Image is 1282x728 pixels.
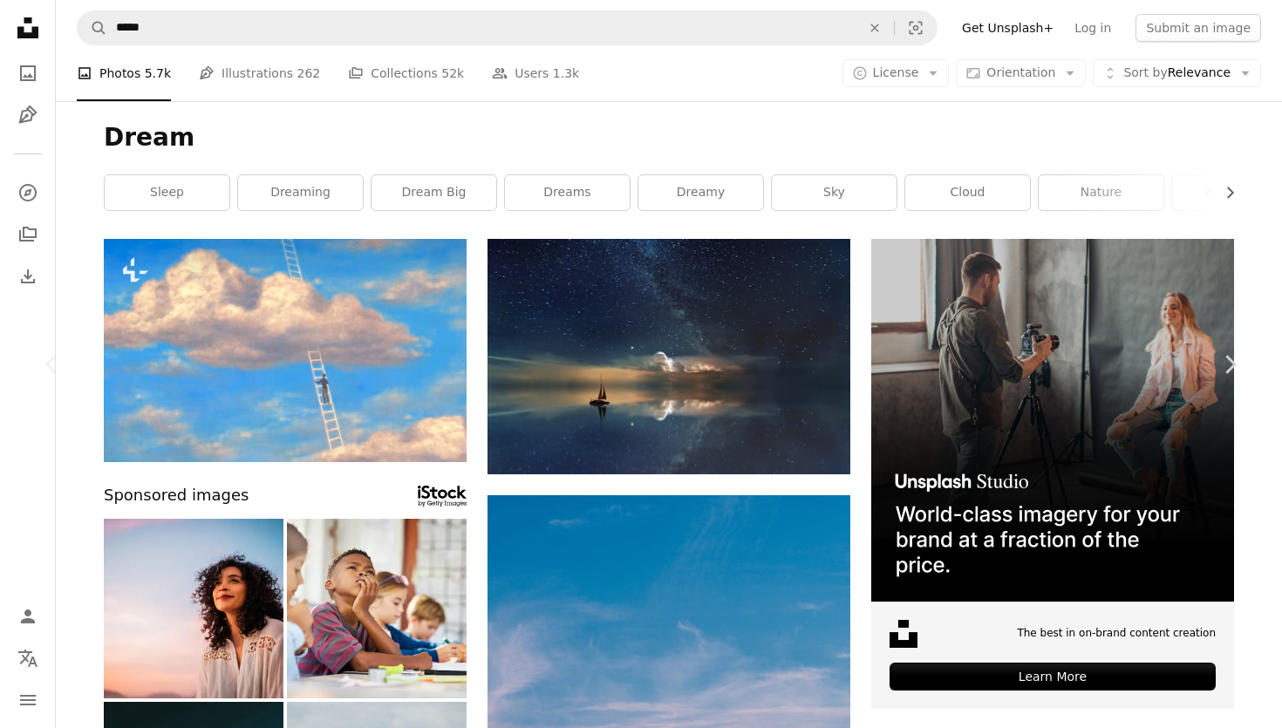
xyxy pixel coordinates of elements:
[842,59,950,87] button: License
[488,349,850,364] a: black sailing boat digital wallpaper
[1123,65,1167,79] span: Sort by
[890,620,917,648] img: file-1631678316303-ed18b8b5cb9cimage
[104,343,467,358] a: Conceptual art, surreal painting, man with stair in the sky, cloud painting, success hope heaven ...
[1135,14,1261,42] button: Submit an image
[10,175,45,210] a: Explore
[1093,59,1261,87] button: Sort byRelevance
[1214,175,1234,210] button: scroll list to the right
[856,11,894,44] button: Clear
[638,175,763,210] a: dreamy
[772,175,897,210] a: sky
[78,11,107,44] button: Search Unsplash
[104,122,1234,153] h1: Dream
[1039,175,1163,210] a: nature
[348,45,464,101] a: Collections 52k
[105,175,229,210] a: sleep
[287,519,467,698] img: Pensive african school boy thinking during lesson
[104,483,249,508] span: Sponsored images
[986,65,1055,79] span: Orientation
[1017,626,1216,641] span: The best in on-brand content creation
[488,239,850,474] img: black sailing boat digital wallpaper
[10,56,45,91] a: Photos
[238,175,363,210] a: dreaming
[199,45,320,101] a: Illustrations 262
[873,65,919,79] span: License
[10,217,45,252] a: Collections
[77,10,938,45] form: Find visuals sitewide
[10,599,45,634] a: Log in / Sign up
[1123,65,1231,82] span: Relevance
[890,663,1216,691] div: Learn More
[951,14,1064,42] a: Get Unsplash+
[871,239,1234,709] a: The best in on-brand content creationLearn More
[104,239,467,462] img: Conceptual art, surreal painting, man with stair in the sky, cloud painting, success hope heaven ...
[956,59,1086,87] button: Orientation
[553,64,579,83] span: 1.3k
[441,64,464,83] span: 52k
[905,175,1030,210] a: cloud
[10,259,45,294] a: Download History
[297,64,321,83] span: 262
[895,11,937,44] button: Visual search
[10,683,45,718] button: Menu
[10,98,45,133] a: Illustrations
[492,45,579,101] a: Users 1.3k
[505,175,630,210] a: dreams
[1064,14,1122,42] a: Log in
[372,175,496,210] a: dream big
[104,519,283,698] img: Young woman looking at view contemplating outdoors
[1177,281,1282,448] a: Next
[871,239,1234,602] img: file-1715651741414-859baba4300dimage
[10,641,45,676] button: Language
